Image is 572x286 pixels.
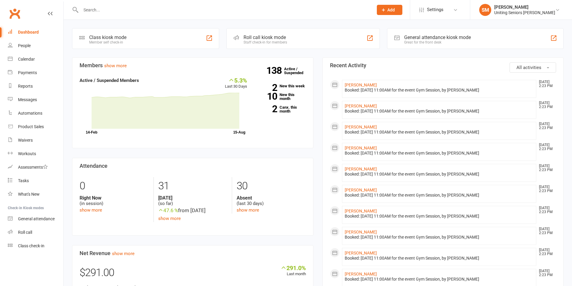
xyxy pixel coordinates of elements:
[8,53,63,66] a: Calendar
[18,57,35,62] div: Calendar
[158,216,181,221] a: show more
[345,151,534,156] div: Booked: [DATE] 11:00AM for the event Gym Session, by [PERSON_NAME]
[345,214,534,219] div: Booked: [DATE] 11:00AM for the event Gym Session, by [PERSON_NAME]
[80,207,102,213] a: show more
[237,177,306,195] div: 30
[8,188,63,201] a: What's New
[8,174,63,188] a: Tasks
[256,93,306,101] a: 10New this month
[510,62,556,73] button: All activities
[89,35,126,40] div: Class kiosk mode
[80,62,306,68] h3: Members
[80,177,149,195] div: 0
[18,178,29,183] div: Tasks
[8,26,63,39] a: Dashboard
[330,62,556,68] h3: Recent Activity
[345,272,377,276] a: [PERSON_NAME]
[284,62,310,79] a: 138Active / Suspended
[345,251,377,255] a: [PERSON_NAME]
[80,264,306,284] div: $291.00
[80,195,149,201] strong: Right Now
[536,248,556,256] time: [DATE] 2:23 PM
[8,107,63,120] a: Automations
[18,243,44,248] div: Class check-in
[237,195,306,206] div: (last 30 days)
[18,138,33,143] div: Waivers
[89,40,126,44] div: Member self check-in
[8,66,63,80] a: Payments
[18,124,44,129] div: Product Sales
[18,43,31,48] div: People
[8,161,63,174] a: Assessments
[80,195,149,206] div: (in session)
[7,6,22,21] a: Clubworx
[18,151,36,156] div: Workouts
[536,164,556,172] time: [DATE] 2:23 PM
[80,163,306,169] h3: Attendance
[256,104,277,113] strong: 2
[345,130,534,135] div: Booked: [DATE] 11:00AM for the event Gym Session, by [PERSON_NAME]
[345,188,377,192] a: [PERSON_NAME]
[80,78,139,83] strong: Active / Suspended Members
[158,195,227,201] strong: [DATE]
[158,206,227,215] div: from [DATE]
[494,5,555,10] div: [PERSON_NAME]
[345,109,534,114] div: Booked: [DATE] 11:00AM for the event Gym Session, by [PERSON_NAME]
[387,8,395,12] span: Add
[536,269,556,277] time: [DATE] 2:23 PM
[536,80,556,88] time: [DATE] 2:23 PM
[225,77,247,83] div: 5.3%
[8,239,63,253] a: Class kiosk mode
[345,256,534,261] div: Booked: [DATE] 11:00AM for the event Gym Session, by [PERSON_NAME]
[516,65,541,70] span: All activities
[280,264,306,277] div: Last month
[18,111,42,116] div: Automations
[158,207,178,213] span: 47.6 %
[536,227,556,235] time: [DATE] 2:23 PM
[345,235,534,240] div: Booked: [DATE] 11:00AM for the event Gym Session, by [PERSON_NAME]
[80,250,306,256] h3: Net Revenue
[244,40,287,44] div: Staff check-in for members
[256,83,277,92] strong: 2
[404,40,471,44] div: Great for the front desk
[8,93,63,107] a: Messages
[8,226,63,239] a: Roll call
[158,177,227,195] div: 31
[345,125,377,129] a: [PERSON_NAME]
[112,251,135,256] a: show more
[158,195,227,206] div: (so far)
[18,97,37,102] div: Messages
[377,5,402,15] button: Add
[18,165,48,170] div: Assessments
[345,209,377,213] a: [PERSON_NAME]
[225,77,247,90] div: Last 30 Days
[18,216,55,221] div: General attendance
[345,146,377,150] a: [PERSON_NAME]
[18,30,39,35] div: Dashboard
[345,167,377,171] a: [PERSON_NAME]
[8,212,63,226] a: General attendance kiosk mode
[8,120,63,134] a: Product Sales
[536,101,556,109] time: [DATE] 2:23 PM
[345,88,534,93] div: Booked: [DATE] 11:00AM for the event Gym Session, by [PERSON_NAME]
[345,104,377,108] a: [PERSON_NAME]
[536,206,556,214] time: [DATE] 2:23 PM
[256,84,306,88] a: 2New this week
[345,83,377,87] a: [PERSON_NAME]
[345,230,377,234] a: [PERSON_NAME]
[8,147,63,161] a: Workouts
[280,264,306,271] div: 291.0%
[345,172,534,177] div: Booked: [DATE] 11:00AM for the event Gym Session, by [PERSON_NAME]
[256,105,306,113] a: 2Canx. this month
[404,35,471,40] div: General attendance kiosk mode
[237,207,259,213] a: show more
[8,134,63,147] a: Waivers
[244,35,287,40] div: Roll call kiosk mode
[256,92,277,101] strong: 10
[345,277,534,282] div: Booked: [DATE] 11:00AM for the event Gym Session, by [PERSON_NAME]
[266,66,284,75] strong: 138
[18,70,37,75] div: Payments
[536,185,556,193] time: [DATE] 2:23 PM
[104,63,127,68] a: show more
[8,80,63,93] a: Reports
